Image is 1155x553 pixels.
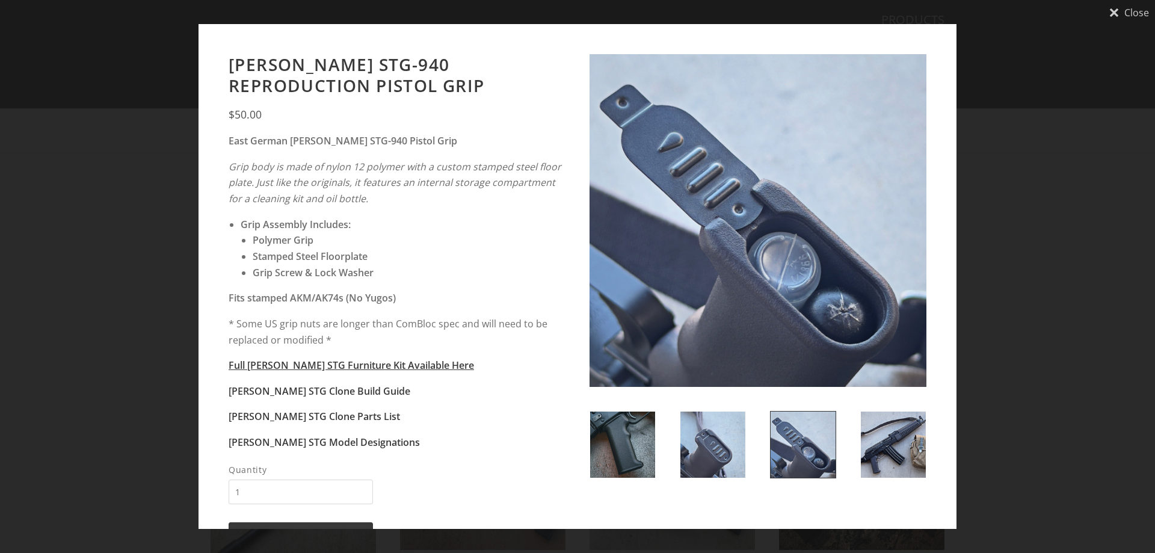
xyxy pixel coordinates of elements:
a: [PERSON_NAME] STG Model Designations [229,436,420,449]
a: [PERSON_NAME] STG Clone Parts List [229,410,400,423]
span: Quantity [229,463,373,477]
strong: East German [PERSON_NAME] STG-940 Pistol Grip [229,134,457,147]
img: Wieger STG-940 Reproduction Pistol Grip [771,412,836,478]
img: Wieger STG-940 Reproduction Pistol Grip [590,412,655,478]
a: [PERSON_NAME] STG Clone Build Guide [229,385,410,398]
strong: Grip Screw & Lock Washer [253,266,374,279]
strong: Grip Assembly Includes: [241,218,351,231]
img: Wieger STG-940 Reproduction Pistol Grip [861,412,926,478]
strong: Stamped Steel Floorplate [253,250,368,263]
span: Close [1124,8,1149,17]
button: Add to Cart [229,522,373,547]
img: Wieger STG-940 Reproduction Pistol Grip [590,54,926,391]
span: $50.00 [229,107,262,122]
img: Wieger STG-940 Reproduction Pistol Grip [680,412,745,478]
em: Grip body is made of nylon 12 polymer with a custom stamped steel floor plate. Just like the orig... [229,160,561,205]
a: Full [PERSON_NAME] STG Furniture Kit Available Here [229,359,474,372]
strong: Fits stamped AKM/AK74s (No Yugos) [229,291,396,304]
p: * Some US grip nuts are longer than ComBloc spec and will need to be replaced or modified * [229,316,565,348]
input: Quantity [229,480,373,504]
h2: [PERSON_NAME] STG-940 Reproduction Pistol Grip [229,54,565,96]
strong: Polymer Grip [253,233,313,247]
